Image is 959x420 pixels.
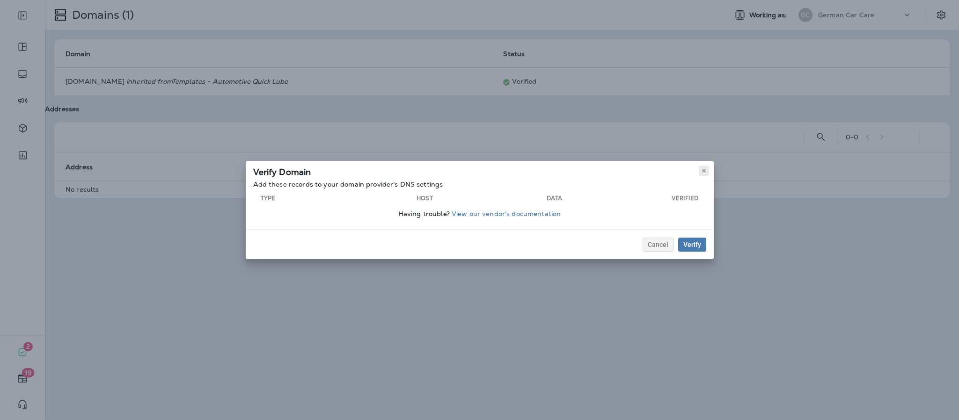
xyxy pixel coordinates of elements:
button: Verify [678,238,706,252]
th: Host [417,195,547,206]
p: Add these records to your domain provider's DNS settings [253,181,706,188]
a: View our vendor's documentation [452,210,561,218]
th: Type [253,195,417,206]
span: Cancel [648,241,668,248]
div: Verify [683,241,701,248]
div: Verify Domain [246,161,714,181]
button: Cancel [643,238,673,252]
th: Verified [672,195,706,206]
th: Data [547,195,672,206]
p: Having trouble? [253,210,706,217]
